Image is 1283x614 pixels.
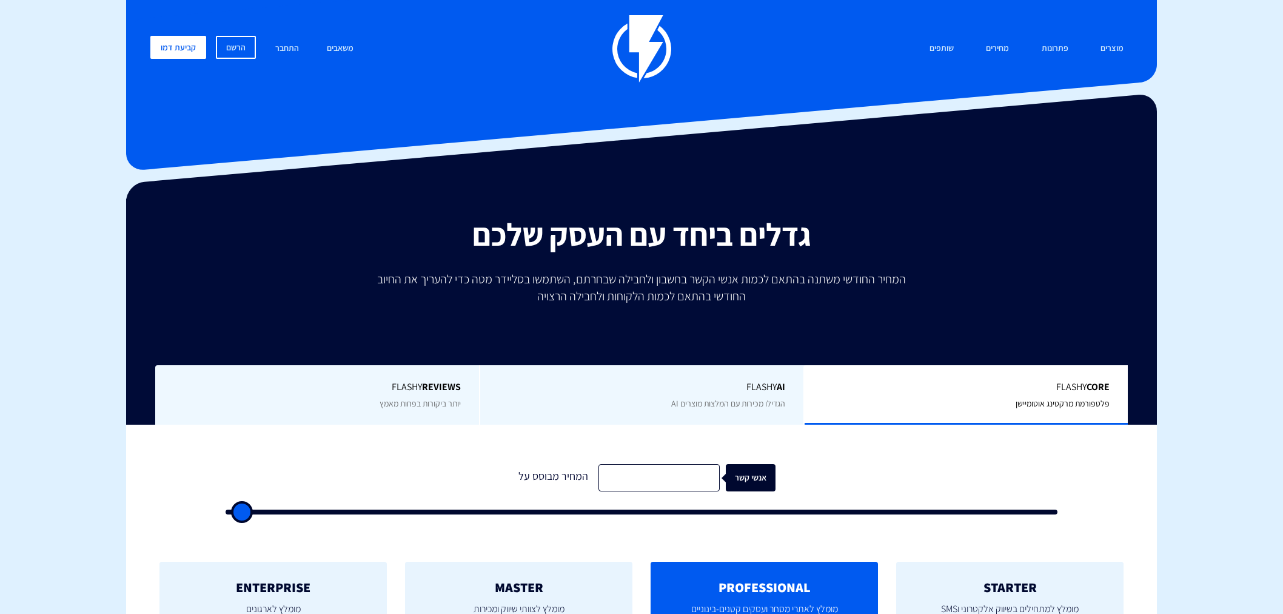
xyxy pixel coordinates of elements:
b: REVIEWS [422,380,461,393]
a: מחירים [977,36,1018,62]
span: הגדילו מכירות עם המלצות מוצרים AI [671,398,785,409]
span: פלטפורמת מרקטינג אוטומיישן [1016,398,1110,409]
b: AI [777,380,785,393]
p: המחיר החודשי משתנה בהתאם לכמות אנשי הקשר בחשבון ולחבילה שבחרתם, השתמשו בסליידר מטה כדי להעריך את ... [369,271,914,305]
h2: PROFESSIONAL [669,580,860,595]
h2: ENTERPRISE [178,580,369,595]
span: Flashy [498,380,785,394]
a: מוצרים [1091,36,1133,62]
div: אנשי קשר [733,464,783,491]
a: פתרונות [1033,36,1077,62]
span: יותר ביקורות בפחות מאמץ [380,398,461,409]
a: שותפים [920,36,963,62]
a: קביעת דמו [150,36,206,59]
a: משאבים [318,36,363,62]
a: הרשם [216,36,256,59]
h2: גדלים ביחד עם העסק שלכם [135,217,1148,252]
a: התחבר [266,36,308,62]
div: המחיר מבוסס על [508,464,598,491]
span: Flashy [173,380,461,394]
h2: STARTER [914,580,1105,595]
b: Core [1087,380,1110,393]
h2: MASTER [423,580,614,595]
span: Flashy [823,380,1110,394]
